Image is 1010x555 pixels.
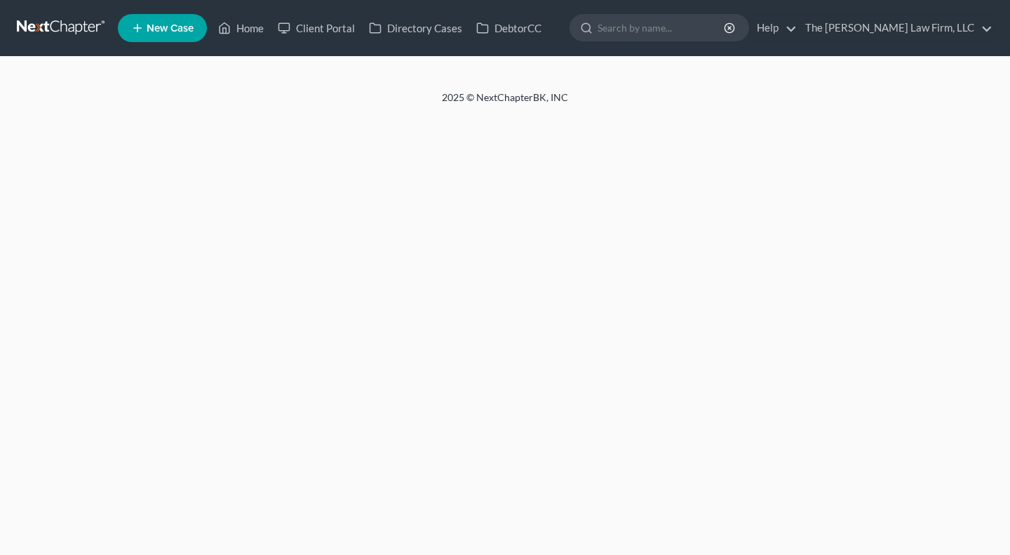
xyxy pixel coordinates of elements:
div: 2025 © NextChapterBK, INC [105,91,905,116]
span: New Case [147,23,194,34]
a: The [PERSON_NAME] Law Firm, LLC [798,15,992,41]
a: Help [750,15,797,41]
a: Client Portal [271,15,362,41]
a: DebtorCC [469,15,548,41]
a: Home [211,15,271,41]
a: Directory Cases [362,15,469,41]
input: Search by name... [598,15,726,41]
